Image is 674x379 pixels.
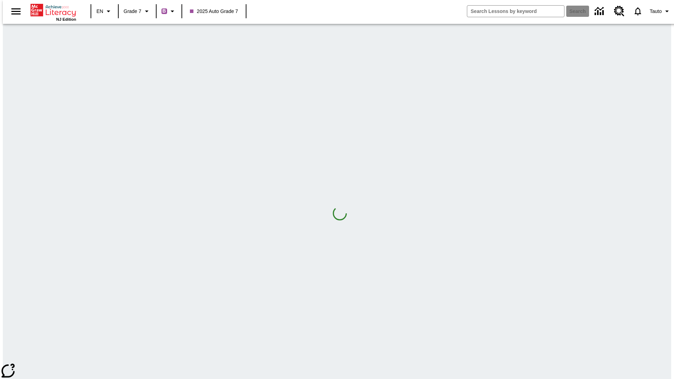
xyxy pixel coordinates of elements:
[56,17,76,21] span: NJ Edition
[629,2,647,20] a: Notifications
[610,2,629,21] a: Resource Center, Will open in new tab
[647,5,674,18] button: Profile/Settings
[190,8,238,15] span: 2025 Auto Grade 7
[163,7,166,15] span: B
[650,8,662,15] span: Tauto
[121,5,154,18] button: Grade: Grade 7, Select a grade
[467,6,564,17] input: search field
[6,1,26,22] button: Open side menu
[159,5,179,18] button: Boost Class color is purple. Change class color
[93,5,116,18] button: Language: EN, Select a language
[124,8,141,15] span: Grade 7
[97,8,103,15] span: EN
[590,2,610,21] a: Data Center
[31,2,76,21] div: Home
